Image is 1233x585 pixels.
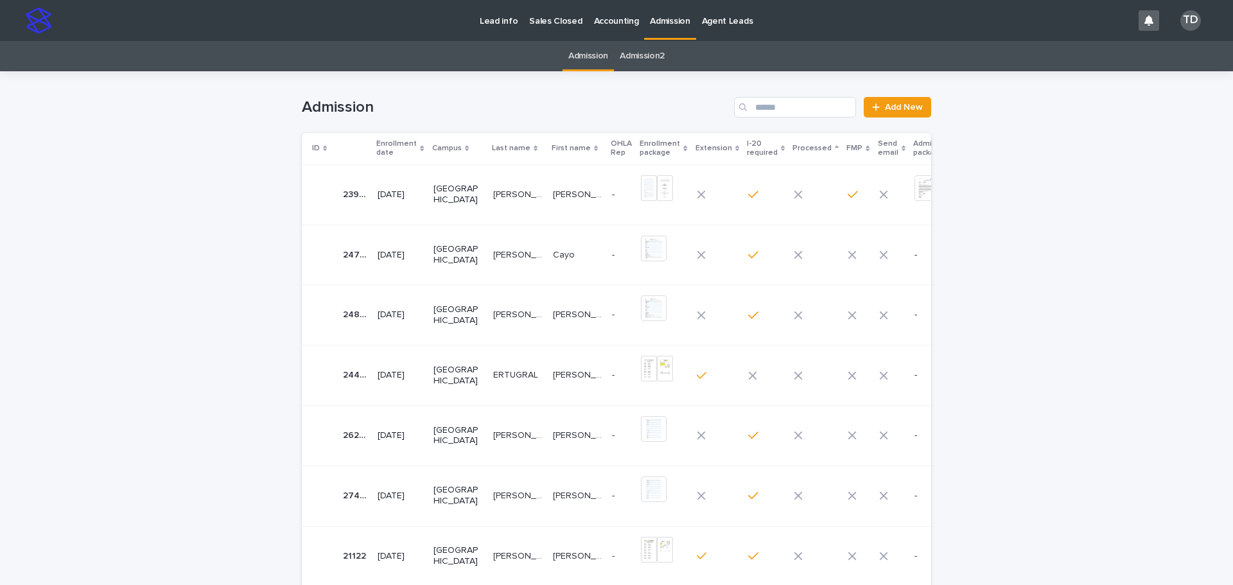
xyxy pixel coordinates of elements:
[343,367,370,381] p: 24422
[568,41,608,71] a: Admission
[493,548,545,562] p: VIANA MACEDO
[302,405,979,466] tr: 2626826268 [DATE][GEOGRAPHIC_DATA][PERSON_NAME][PERSON_NAME] [PERSON_NAME][PERSON_NAME] --
[343,488,370,502] p: 27480
[553,247,577,261] p: Cayo
[492,141,530,155] p: Last name
[553,428,605,441] p: Laura Camila
[432,141,462,155] p: Campus
[846,141,862,155] p: FMP
[302,98,729,117] h1: Admission
[640,137,680,161] p: Enrollment package
[493,488,545,502] p: SAMANIEGO CARPIO
[378,370,423,381] p: [DATE]
[864,97,931,118] a: Add New
[914,310,958,320] p: -
[302,345,979,406] tr: 2442224422 [DATE][GEOGRAPHIC_DATA]ERTUGRALERTUGRAL [PERSON_NAME][PERSON_NAME] --
[612,551,631,562] p: -
[378,430,423,441] p: [DATE]
[914,491,958,502] p: -
[612,250,631,261] p: -
[493,247,545,261] p: Kervens-Fritz
[433,184,483,205] p: [GEOGRAPHIC_DATA]
[343,247,370,261] p: 24796
[611,137,632,161] p: OHLA Rep
[914,250,958,261] p: -
[913,137,951,161] p: Admission package
[378,310,423,320] p: [DATE]
[914,551,958,562] p: -
[433,545,483,567] p: [GEOGRAPHIC_DATA]
[914,430,958,441] p: -
[734,97,856,118] input: Search
[493,307,545,320] p: MARIN CARDENAS
[553,187,605,200] p: Maria de los Angeles
[612,310,631,320] p: -
[378,189,423,200] p: [DATE]
[343,187,370,200] p: 23991
[433,485,483,507] p: [GEOGRAPHIC_DATA]
[302,225,979,285] tr: 2479624796 [DATE][GEOGRAPHIC_DATA][PERSON_NAME][PERSON_NAME] CayoCayo --
[302,466,979,526] tr: 2748027480 [DATE][GEOGRAPHIC_DATA][PERSON_NAME][PERSON_NAME] [PERSON_NAME][PERSON_NAME] --
[378,491,423,502] p: [DATE]
[878,137,898,161] p: Send email
[302,164,979,225] tr: 2399123991 [DATE][GEOGRAPHIC_DATA][PERSON_NAME] de Aza[PERSON_NAME] de Aza [PERSON_NAME] de los A...
[620,41,665,71] a: Admission2
[302,285,979,345] tr: 2481324813 [DATE][GEOGRAPHIC_DATA][PERSON_NAME][PERSON_NAME] [PERSON_NAME][PERSON_NAME] --
[612,430,631,441] p: -
[493,428,545,441] p: Gutierrez Hurtado
[792,141,832,155] p: Processed
[378,250,423,261] p: [DATE]
[553,488,605,502] p: Nelson Patricio
[26,8,51,33] img: stacker-logo-s-only.png
[312,141,320,155] p: ID
[493,187,545,200] p: Tapia de Aza
[747,137,778,161] p: I-20 required
[553,307,605,320] p: [PERSON_NAME]
[695,141,732,155] p: Extension
[433,304,483,326] p: [GEOGRAPHIC_DATA]
[914,370,958,381] p: -
[343,307,370,320] p: 24813
[433,244,483,266] p: [GEOGRAPHIC_DATA]
[552,141,591,155] p: First name
[343,548,369,562] p: 21122
[493,367,541,381] p: ERTUGRAL
[433,425,483,447] p: [GEOGRAPHIC_DATA]
[1180,10,1201,31] div: TD
[612,491,631,502] p: -
[553,367,605,381] p: [PERSON_NAME]
[612,189,631,200] p: -
[612,370,631,381] p: -
[343,428,370,441] p: 26268
[433,365,483,387] p: [GEOGRAPHIC_DATA]
[376,137,417,161] p: Enrollment date
[378,551,423,562] p: [DATE]
[885,103,923,112] span: Add New
[553,548,605,562] p: [PERSON_NAME]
